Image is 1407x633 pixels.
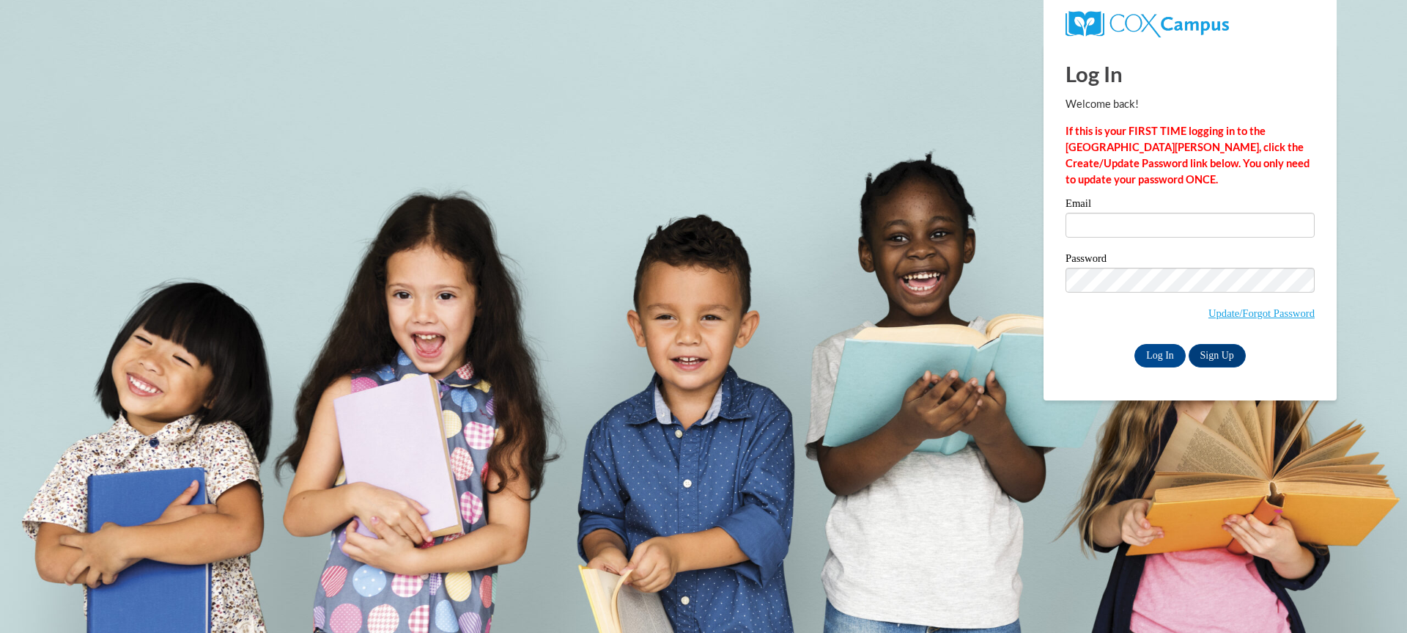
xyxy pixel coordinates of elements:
label: Email [1066,198,1315,213]
strong: If this is your FIRST TIME logging in to the [GEOGRAPHIC_DATA][PERSON_NAME], click the Create/Upd... [1066,125,1310,186]
label: Password [1066,253,1315,268]
a: COX Campus [1066,17,1229,29]
h1: Log In [1066,59,1315,89]
p: Welcome back! [1066,96,1315,112]
a: Sign Up [1189,344,1246,367]
img: COX Campus [1066,11,1229,37]
a: Update/Forgot Password [1208,307,1315,319]
input: Log In [1134,344,1186,367]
